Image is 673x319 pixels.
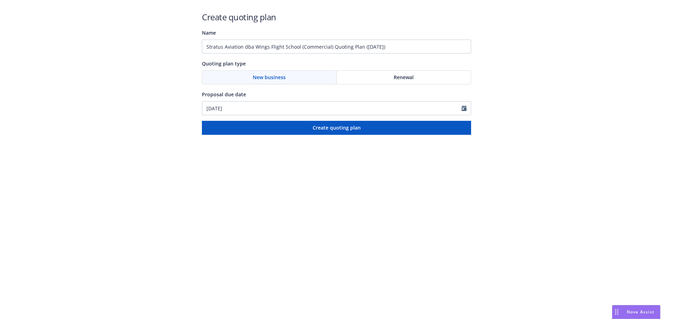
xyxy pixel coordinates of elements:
button: Create quoting plan [202,121,471,135]
span: Quoting plan type [202,60,246,67]
svg: Calendar [462,105,467,111]
div: Drag to move [612,305,621,319]
span: Proposal due date [202,91,246,98]
span: New business [253,74,286,81]
span: Create quoting plan [313,124,361,131]
span: Nova Assist [627,309,654,315]
button: Nova Assist [612,305,660,319]
input: Quoting plan name [202,40,471,54]
span: Renewal [394,74,414,81]
span: Name [202,29,216,36]
input: MM/DD/YYYY [202,102,462,115]
h1: Create quoting plan [202,11,471,23]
